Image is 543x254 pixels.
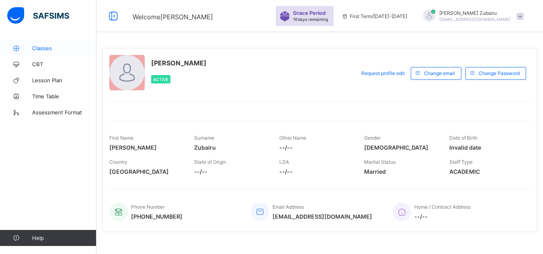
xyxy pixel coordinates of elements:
span: Classes [32,45,96,51]
span: Zubairu [194,144,267,151]
span: [PERSON_NAME] [151,59,207,67]
span: Lesson Plan [32,77,96,83]
span: [EMAIL_ADDRESS][DOMAIN_NAME] [439,17,510,22]
span: Time Table [32,93,96,100]
span: Gender [364,135,381,141]
span: [PHONE_NUMBER] [131,213,182,220]
img: sticker-purple.71386a28dfed39d6af7621340158ba97.svg [280,11,290,21]
span: Active [153,77,168,82]
span: --/-- [279,168,352,175]
span: [DEMOGRAPHIC_DATA] [364,144,437,151]
span: Married [364,168,437,175]
span: --/-- [194,168,267,175]
span: Email Address [273,204,304,210]
span: Country [109,159,127,165]
span: Request profile edit [361,70,405,76]
span: --/-- [279,144,352,151]
span: Invalid date [449,144,522,151]
span: Marital Status [364,159,395,165]
img: safsims [7,7,69,24]
span: Phone Number [131,204,164,210]
span: [PERSON_NAME] Zubairu [439,10,510,16]
span: LGA [279,159,289,165]
span: --/-- [414,213,471,220]
span: [EMAIL_ADDRESS][DOMAIN_NAME] [273,213,372,220]
span: Assessment Format [32,109,96,116]
span: Staff Type [449,159,473,165]
span: [PERSON_NAME] [109,144,182,151]
span: Grace Period [293,10,326,16]
span: session/term information [342,13,407,19]
span: Change email [424,70,455,76]
span: Help [32,235,96,241]
span: Other Name [279,135,306,141]
span: Surname [194,135,214,141]
span: State of Origin [194,159,226,165]
span: Welcome [PERSON_NAME] [133,13,213,21]
span: ACADEMIC [449,168,522,175]
span: [GEOGRAPHIC_DATA] [109,168,182,175]
span: 16 days remaining [293,17,328,22]
span: CBT [32,61,96,67]
span: Home / Contract Address [414,204,471,210]
span: Date of Birth [449,135,477,141]
span: Change Password [479,70,520,76]
span: First Name [109,135,133,141]
div: UmarZubairu [415,10,528,23]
